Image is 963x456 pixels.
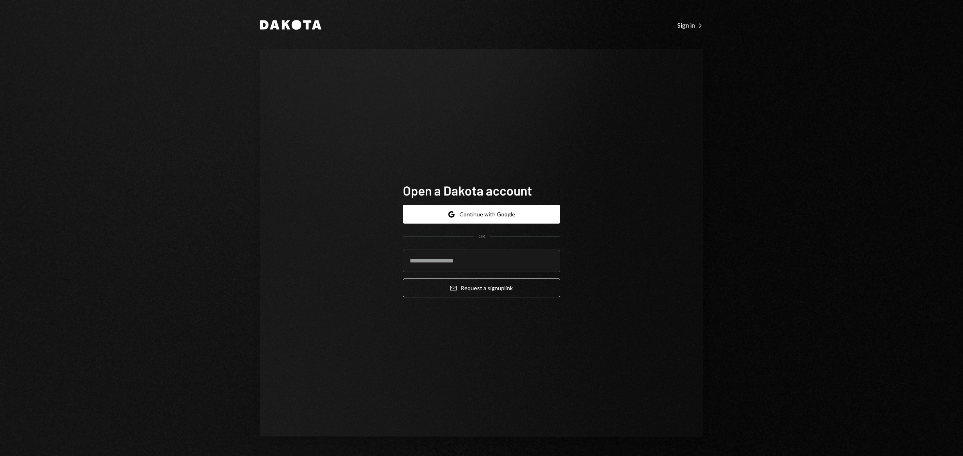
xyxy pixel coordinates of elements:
button: Request a signuplink [403,278,560,297]
button: Continue with Google [403,205,560,224]
div: Sign in [677,21,703,29]
div: OR [478,233,485,240]
h1: Open a Dakota account [403,182,560,198]
a: Sign in [677,20,703,29]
